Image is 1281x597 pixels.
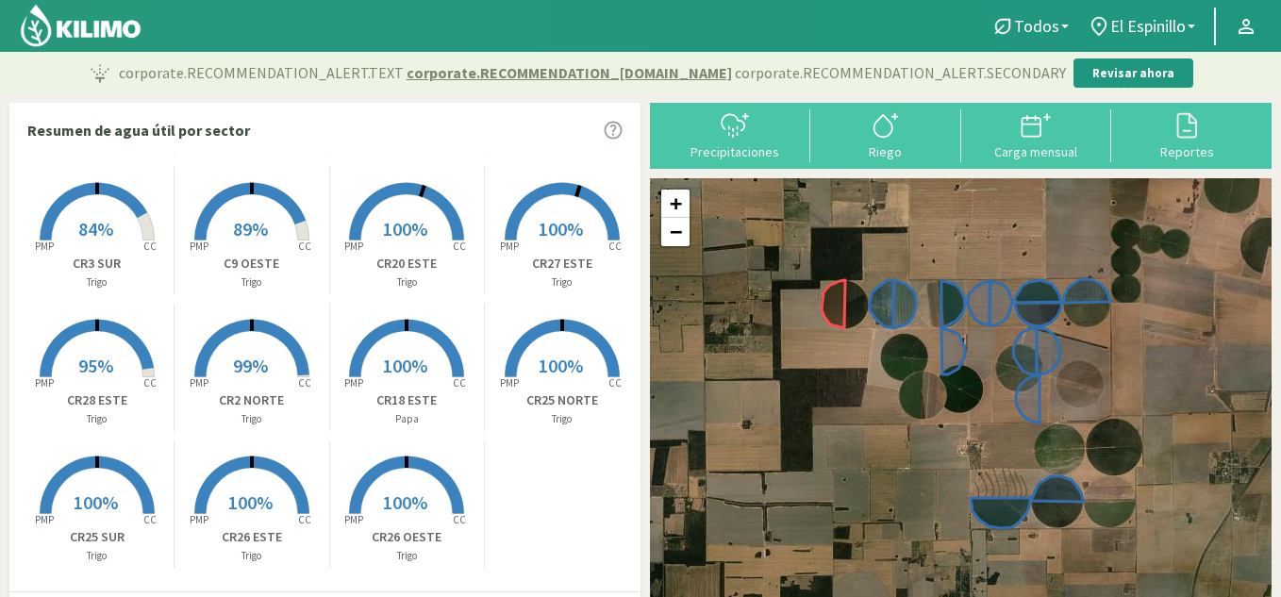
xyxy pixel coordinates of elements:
span: 100% [539,354,583,377]
span: 100% [228,490,273,514]
span: 100% [383,217,427,240]
p: Trigo [20,411,174,427]
span: 84% [78,217,113,240]
tspan: PMP [34,376,53,390]
p: CR18 ESTE [330,390,484,410]
button: Precipitaciones [659,109,810,159]
button: Revisar ahora [1073,58,1193,89]
p: Trigo [175,274,328,290]
p: CR28 ESTE [20,390,174,410]
p: CR25 NORTE [485,390,640,410]
tspan: CC [453,240,466,253]
span: 100% [74,490,118,514]
p: CR27 ESTE [485,254,640,274]
tspan: PMP [34,513,53,526]
span: 100% [383,354,427,377]
tspan: CC [143,240,157,253]
span: 100% [383,490,427,514]
p: Papa [330,411,484,427]
tspan: PMP [500,240,519,253]
button: Carga mensual [961,109,1112,159]
tspan: CC [608,376,622,390]
p: CR20 ESTE [330,254,484,274]
p: CR26 OESTE [330,527,484,547]
p: Trigo [20,274,174,290]
div: Reportes [1117,145,1256,158]
p: Resumen de agua útil por sector [27,119,250,141]
p: Trigo [330,548,484,564]
tspan: CC [298,240,311,253]
p: Trigo [330,274,484,290]
tspan: CC [453,513,466,526]
p: Trigo [175,548,328,564]
span: 95% [78,354,113,377]
a: Zoom in [661,190,690,218]
span: corporate.RECOMMENDATION_ALERT.SECONDARY [735,61,1066,84]
tspan: CC [298,376,311,390]
div: Carga mensual [967,145,1106,158]
p: CR26 ESTE [175,527,328,547]
tspan: PMP [500,376,519,390]
span: Todos [1014,16,1059,36]
button: Reportes [1111,109,1262,159]
tspan: PMP [190,240,208,253]
p: CR2 NORTE [175,390,328,410]
p: Trigo [20,548,174,564]
tspan: PMP [190,513,208,526]
tspan: PMP [344,240,363,253]
span: 100% [539,217,583,240]
p: Trigo [175,411,328,427]
tspan: CC [298,513,311,526]
span: 99% [233,354,268,377]
p: Trigo [485,411,640,427]
tspan: CC [143,513,157,526]
span: 89% [233,217,268,240]
a: Zoom out [661,218,690,246]
div: Precipitaciones [665,145,805,158]
p: Revisar ahora [1092,64,1174,83]
span: El Espinillo [1110,16,1186,36]
button: Riego [810,109,961,159]
tspan: PMP [190,376,208,390]
tspan: PMP [344,376,363,390]
tspan: PMP [344,513,363,526]
p: corporate.RECOMMENDATION_ALERT.TEXT [119,61,1066,84]
tspan: CC [453,376,466,390]
img: Kilimo [19,3,142,48]
span: corporate.RECOMMENDATION_[DOMAIN_NAME] [407,61,732,84]
tspan: CC [608,240,622,253]
div: Riego [816,145,956,158]
p: CR3 SUR [20,254,174,274]
tspan: PMP [34,240,53,253]
p: Trigo [485,274,640,290]
p: CR25 SUR [20,527,174,547]
p: C9 OESTE [175,254,328,274]
tspan: CC [143,376,157,390]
